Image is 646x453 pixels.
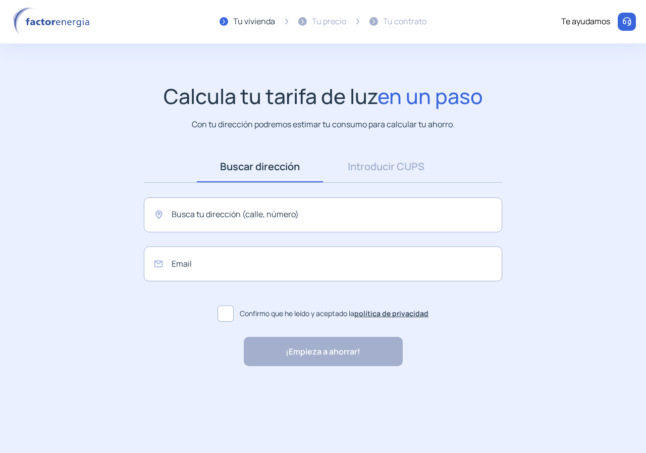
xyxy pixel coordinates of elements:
[312,15,346,28] div: Tu precio
[10,7,96,36] img: logo factor
[622,17,632,27] img: llamar
[233,15,275,28] div: Tu vivienda
[383,15,426,28] div: Tu contrato
[192,118,455,131] p: Con tu dirección podremos estimar tu consumo para calcular tu ahorro.
[561,15,610,28] div: Te ayudamos
[197,151,323,182] a: Buscar dirección
[354,309,428,318] a: política de privacidad
[240,308,428,319] span: Confirmo que he leído y aceptado la
[378,82,483,110] span: en un paso
[164,84,483,109] h1: Calcula tu tarifa de luz
[323,151,449,182] a: Introducir CUPS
